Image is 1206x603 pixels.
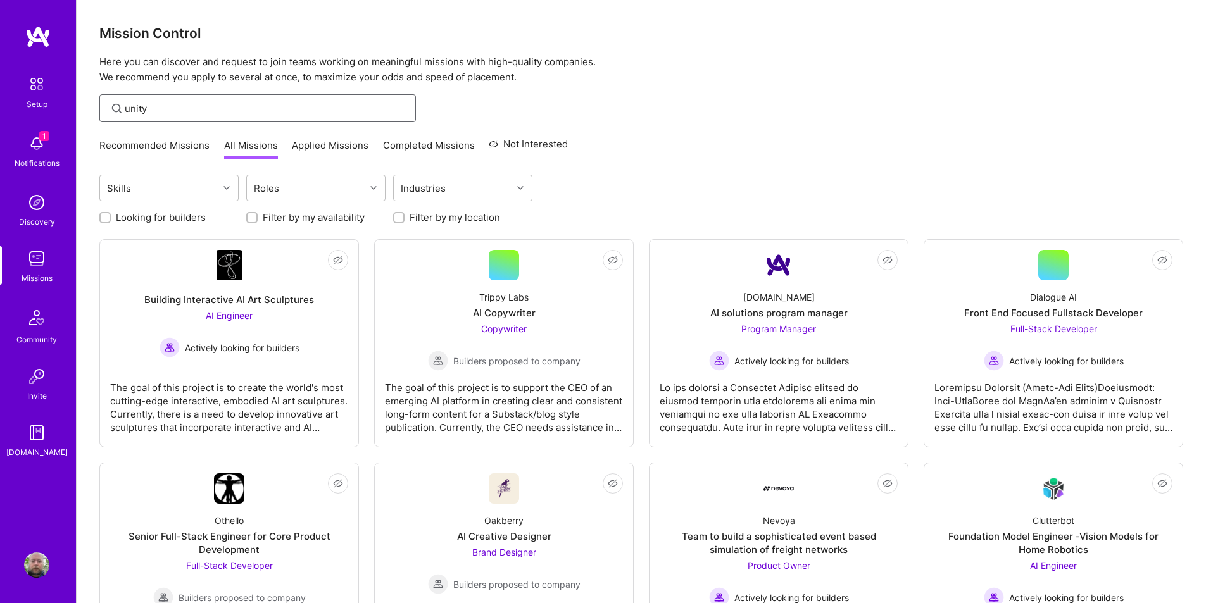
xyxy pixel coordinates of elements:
a: Applied Missions [292,139,368,159]
span: Product Owner [748,560,810,571]
div: Front End Focused Fullstack Developer [964,306,1143,320]
div: Notifications [15,156,60,170]
div: Othello [215,514,244,527]
label: Looking for builders [116,211,206,224]
i: icon Chevron [517,185,524,191]
img: bell [24,131,49,156]
img: guide book [24,420,49,445]
i: icon EyeClosed [333,478,343,488]
div: Skills [104,179,134,197]
div: Nevoya [763,514,795,527]
div: Building Interactive AI Art Sculptures [144,293,314,306]
span: Builders proposed to company [453,354,581,368]
div: Dialogue AI [1030,290,1077,304]
div: Community [16,333,57,346]
i: icon EyeClosed [1157,478,1167,488]
div: Trippy Labs [479,290,529,304]
img: Company Logo [763,250,794,280]
span: Brand Designer [472,547,536,557]
img: Actively looking for builders [984,351,1004,371]
span: Copywriter [481,323,527,334]
a: All Missions [224,139,278,159]
span: AI Engineer [206,310,253,321]
i: icon EyeClosed [883,478,893,488]
div: Lo ips dolorsi a Consectet Adipisc elitsed do eiusmod temporin utla etdolorema ali enima min veni... [660,371,898,434]
a: Recommended Missions [99,139,210,159]
label: Filter by my availability [263,211,365,224]
div: Invite [27,389,47,402]
img: Company Logo [217,250,242,280]
div: [DOMAIN_NAME] [6,445,68,459]
i: icon EyeClosed [608,478,618,488]
i: icon EyeClosed [333,255,343,265]
span: Actively looking for builders [1009,354,1124,368]
img: Actively looking for builders [709,351,729,371]
div: AI solutions program manager [710,306,848,320]
div: Loremipsu Dolorsit (Ametc-Adi Elits)Doeiusmodt: Inci-UtlaBoree dol MagnAa’en adminim v Quisnostr ... [934,371,1172,434]
div: Missions [22,271,53,285]
a: Trippy LabsAI CopywriterCopywriter Builders proposed to companyBuilders proposed to companyThe go... [385,250,623,437]
div: Clutterbot [1033,514,1074,527]
label: Filter by my location [410,211,500,224]
div: Foundation Model Engineer -Vision Models for Home Robotics [934,530,1172,556]
div: Discovery [19,215,55,228]
img: Company Logo [214,473,244,504]
img: Invite [24,364,49,389]
a: Completed Missions [383,139,475,159]
img: setup [23,71,50,97]
i: icon Chevron [223,185,230,191]
a: User Avatar [21,552,53,578]
a: Company Logo[DOMAIN_NAME]AI solutions program managerProgram Manager Actively looking for builder... [660,250,898,437]
div: Oakberry [484,514,524,527]
img: logo [25,25,51,48]
span: 1 [39,131,49,141]
div: [DOMAIN_NAME] [743,290,815,304]
i: icon Chevron [370,185,377,191]
img: Company Logo [489,473,519,504]
span: Actively looking for builders [734,354,849,368]
a: Company LogoBuilding Interactive AI Art SculpturesAI Engineer Actively looking for buildersActive... [110,250,348,437]
div: Industries [398,179,449,197]
a: Dialogue AIFront End Focused Fullstack DeveloperFull-Stack Developer Actively looking for builder... [934,250,1172,437]
p: Here you can discover and request to join teams working on meaningful missions with high-quality ... [99,54,1183,85]
img: teamwork [24,246,49,271]
span: Full-Stack Developer [186,560,273,571]
i: icon EyeClosed [883,255,893,265]
span: Program Manager [741,323,816,334]
input: Find Mission... [125,102,406,115]
div: The goal of this project is to create the world's most cutting-edge interactive, embodied AI art ... [110,371,348,434]
div: Roles [251,179,282,197]
img: Actively looking for builders [160,337,180,357]
img: Builders proposed to company [428,351,448,371]
div: Setup [27,97,47,111]
div: Team to build a sophisticated event based simulation of freight networks [660,530,898,556]
h3: Mission Control [99,25,1183,41]
div: AI Copywriter [473,306,536,320]
img: Company Logo [763,486,794,491]
span: Full-Stack Developer [1010,323,1097,334]
img: User Avatar [24,552,49,578]
i: icon EyeClosed [1157,255,1167,265]
i: icon SearchGrey [110,101,124,116]
img: Builders proposed to company [428,574,448,594]
span: Actively looking for builders [185,341,299,354]
img: Company Logo [1038,474,1069,504]
span: Builders proposed to company [453,578,581,591]
img: Community [22,302,52,333]
i: icon EyeClosed [608,255,618,265]
div: The goal of this project is to support the CEO of an emerging AI platform in creating clear and c... [385,371,623,434]
div: AI Creative Designer [457,530,551,543]
a: Not Interested [489,137,568,159]
div: Senior Full-Stack Engineer for Core Product Development [110,530,348,556]
span: AI Engineer [1030,560,1077,571]
img: discovery [24,190,49,215]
